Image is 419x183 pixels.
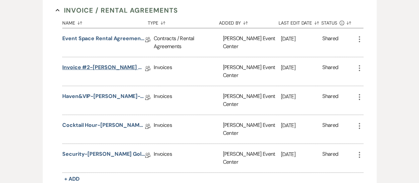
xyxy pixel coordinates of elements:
[223,57,281,86] div: [PERSON_NAME] Event Center
[223,86,281,115] div: [PERSON_NAME] Event Center
[154,86,223,115] div: Invoices
[281,63,322,72] p: [DATE]
[62,121,145,132] a: Cocktail Hour-[PERSON_NAME]-7.27.25
[223,115,281,143] div: [PERSON_NAME] Event Center
[281,92,322,101] p: [DATE]
[322,121,338,137] div: Shared
[322,63,338,79] div: Shared
[281,150,322,159] p: [DATE]
[223,144,281,172] div: [PERSON_NAME] Event Center
[154,144,223,172] div: Invoices
[62,35,145,45] a: Event Space Rental Agreement-[PERSON_NAME] Gold-7.27.25
[322,150,338,166] div: Shared
[62,63,145,74] a: Invoice #2-[PERSON_NAME] Gold-7.27.25
[223,28,281,57] div: [PERSON_NAME] Event Center
[154,115,223,143] div: Invoices
[56,5,178,15] button: Invoice / Rental Agreements
[154,57,223,86] div: Invoices
[154,28,223,57] div: Contracts / Rental Agreements
[321,15,355,28] button: Status
[281,35,322,43] p: [DATE]
[219,15,279,28] button: Added By
[322,35,338,50] div: Shared
[62,15,148,28] button: Name
[62,92,145,103] a: Haven&VIP-[PERSON_NAME]-7.27.25
[321,21,337,25] span: Status
[148,15,219,28] button: Type
[279,15,321,28] button: Last Edit Date
[281,121,322,130] p: [DATE]
[64,175,79,182] span: + Add
[322,92,338,108] div: Shared
[62,150,145,160] a: Security-[PERSON_NAME] Gold-7.27.25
